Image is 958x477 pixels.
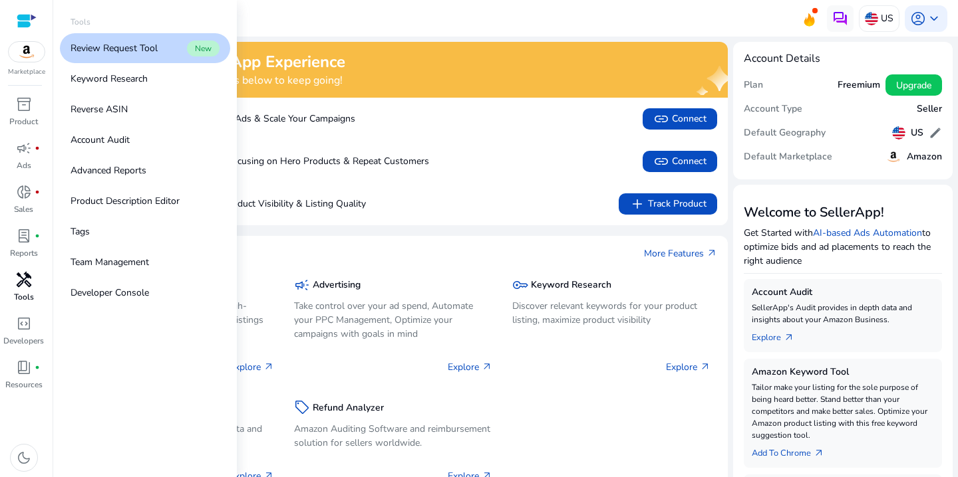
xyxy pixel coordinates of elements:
span: Connect [653,111,707,127]
span: arrow_outward [263,361,274,372]
h5: Default Marketplace [744,151,832,163]
span: Upgrade [896,78,931,92]
span: Connect [653,153,707,169]
span: campaign [294,277,310,293]
span: edit [929,126,942,140]
p: Ads [17,159,31,171]
img: amazon.svg [885,149,901,165]
h5: Advertising [313,280,361,291]
h5: Seller [917,104,942,115]
button: Upgrade [885,74,942,96]
p: Review Request Tool [71,41,158,55]
p: Product [9,116,38,128]
h5: Freemium [838,80,880,91]
span: account_circle [910,11,926,27]
p: Keyword Research [71,72,148,86]
span: fiber_manual_record [35,189,40,195]
span: arrow_outward [814,448,824,458]
a: More Featuresarrow_outward [644,246,717,260]
span: fiber_manual_record [35,365,40,370]
span: dark_mode [16,450,32,466]
h3: Welcome to SellerApp! [744,205,942,221]
h4: Account Details [744,52,942,65]
p: Team Management [71,255,149,269]
p: Account Audit [71,133,130,147]
p: SellerApp's Audit provides in depth data and insights about your Amazon Business. [752,302,934,326]
button: linkConnect [643,108,717,130]
span: key [512,277,528,293]
p: Resources [5,379,43,391]
img: amazon.svg [9,42,45,62]
span: code_blocks [16,316,32,332]
p: Explore [230,360,274,374]
span: Track Product [629,196,707,212]
button: linkConnect [643,151,717,172]
h5: Account Type [744,104,802,115]
span: inventory_2 [16,96,32,112]
img: us.svg [865,12,878,25]
a: Add To Chrome [752,441,835,460]
p: Explore [448,360,492,374]
button: addTrack Product [619,193,717,215]
span: donut_small [16,184,32,200]
p: Tailor make your listing for the sole purpose of being heard better. Stand better than your compe... [752,381,934,441]
p: Developers [3,335,44,347]
p: Sales [14,203,33,215]
span: link [653,153,669,169]
p: Boost Sales by Focusing on Hero Products & Repeat Customers [93,154,429,168]
h5: Plan [744,80,763,91]
a: Explorearrow_outward [752,326,805,344]
p: Marketplace [8,67,45,77]
p: Tools [14,291,34,303]
span: fiber_manual_record [35,145,40,151]
h5: Default Geography [744,128,826,139]
span: campaign [16,140,32,156]
h5: Refund Analyzer [313,403,384,414]
h5: Keyword Research [531,280,611,291]
span: lab_profile [16,228,32,244]
h5: Account Audit [752,287,934,298]
p: Get Started with to optimize bids and ad placements to reach the right audience [744,226,942,268]
img: us.svg [892,126,905,140]
p: Reverse ASIN [71,102,128,116]
p: Tags [71,225,90,238]
span: arrow_outward [482,361,492,372]
h5: Amazon Keyword Tool [752,367,934,378]
span: arrow_outward [784,332,794,343]
p: US [881,7,893,30]
p: Developer Console [71,286,149,300]
p: Product Description Editor [71,194,180,208]
p: Explore [666,360,711,374]
span: arrow_outward [707,248,717,258]
p: Amazon Auditing Software and reimbursement solution for sellers worldwide. [294,422,492,450]
span: fiber_manual_record [35,233,40,238]
h5: US [911,128,923,139]
p: Advanced Reports [71,163,146,177]
p: Reports [10,247,38,259]
p: Tools [71,16,90,28]
span: add [629,196,645,212]
span: handyman [16,272,32,288]
span: arrow_outward [700,361,711,372]
a: AI-based Ads Automation [813,227,922,239]
p: Discover relevant keywords for your product listing, maximize product visibility [512,299,711,327]
span: New [187,41,220,56]
h5: Amazon [907,151,942,163]
span: sell [294,399,310,415]
span: link [653,111,669,127]
span: keyboard_arrow_down [926,11,942,27]
span: book_4 [16,359,32,375]
p: Take control over your ad spend, Automate your PPC Management, Optimize your campaigns with goals... [294,299,492,341]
